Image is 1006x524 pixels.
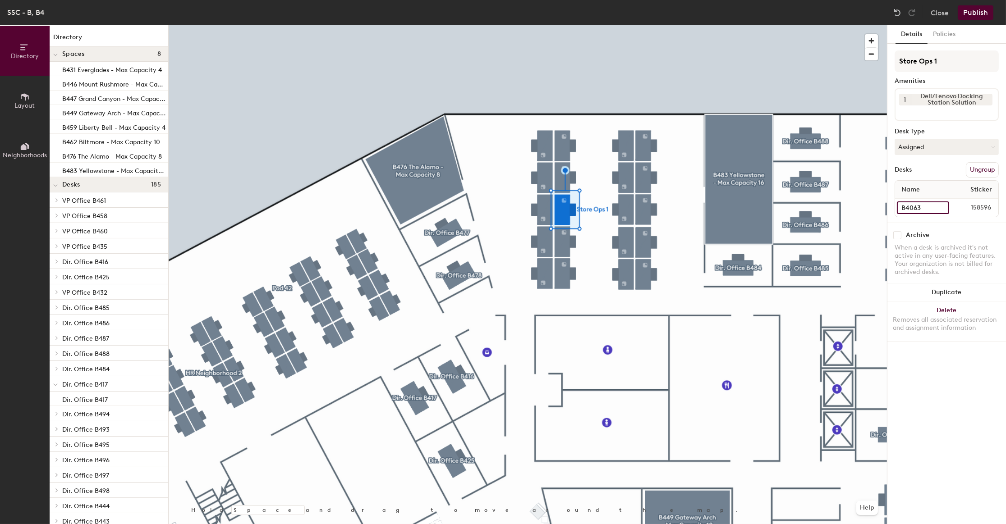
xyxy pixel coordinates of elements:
[62,426,110,433] span: Dir. Office B493
[62,78,166,88] p: B446 Mount Rushmore - Max Capacity 8
[62,50,85,58] span: Spaces
[151,181,161,188] span: 185
[907,8,916,17] img: Redo
[157,50,161,58] span: 8
[893,316,1001,332] div: Removes all associated reservation and assignment information
[62,441,110,449] span: Dir. Office B495
[62,121,165,132] p: B459 Liberty Bell - Max Capacity 4
[62,350,110,358] span: Dir. Office B488
[62,197,106,205] span: VP Office B461
[62,228,108,235] span: VP Office B460
[911,94,992,105] div: Dell/Lenovo Docking Station Solution
[895,128,999,135] div: Desk Type
[887,283,1006,301] button: Duplicate
[966,162,999,178] button: Ungroup
[895,139,999,155] button: Assigned
[62,258,108,266] span: Dir. Office B416
[966,182,997,198] span: Sticker
[62,319,110,327] span: Dir. Office B486
[906,232,929,239] div: Archive
[949,203,997,213] span: 158596
[895,77,999,85] div: Amenities
[897,182,924,198] span: Name
[62,410,110,418] span: Dir. Office B494
[62,107,166,117] p: B449 Gateway Arch - Max Capacity 10
[62,393,108,404] p: Dir. Office B417
[62,243,107,251] span: VP Office B435
[62,487,110,495] span: Dir. Office B498
[62,304,110,312] span: Dir. Office B485
[958,5,993,20] button: Publish
[62,472,109,479] span: Dir. Office B497
[895,244,999,276] div: When a desk is archived it's not active in any user-facing features. Your organization is not bil...
[62,456,110,464] span: Dir. Office B496
[62,273,110,281] span: Dir. Office B425
[62,289,107,296] span: VP Office B432
[3,151,47,159] span: Neighborhoods
[62,164,166,175] p: B483 Yellowstone - Max Capacity 16
[62,136,160,146] p: B462 Biltmore - Max Capacity 10
[62,181,80,188] span: Desks
[7,7,45,18] div: SSC - B, B4
[50,32,168,46] h1: Directory
[899,94,911,105] button: 1
[62,64,162,74] p: B431 Everglades - Max Capacity 4
[62,150,162,160] p: B476 The Alamo - Max Capacity 8
[931,5,949,20] button: Close
[62,381,108,388] span: Dir. Office B417
[897,201,949,214] input: Unnamed desk
[928,25,961,44] button: Policies
[856,501,878,515] button: Help
[62,212,107,220] span: VP Office B458
[11,52,39,60] span: Directory
[62,335,109,342] span: Dir. Office B487
[62,365,110,373] span: Dir. Office B484
[62,92,166,103] p: B447 Grand Canyon - Max Capacity 14
[896,25,928,44] button: Details
[893,8,902,17] img: Undo
[895,166,912,173] div: Desks
[62,502,110,510] span: Dir. Office B444
[904,95,906,105] span: 1
[15,102,35,109] span: Layout
[887,301,1006,341] button: DeleteRemoves all associated reservation and assignment information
